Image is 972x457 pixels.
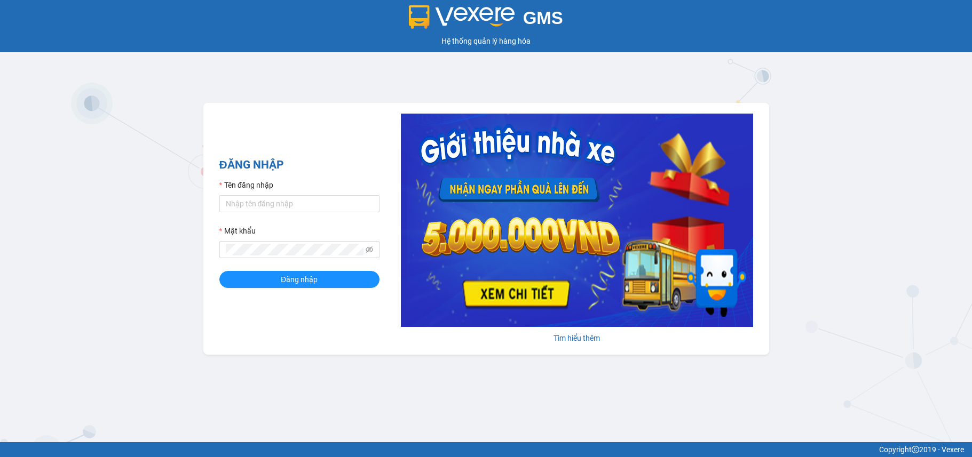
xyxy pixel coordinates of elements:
[409,5,515,29] img: logo 2
[409,16,563,25] a: GMS
[219,271,380,288] button: Đăng nhập
[219,225,256,237] label: Mật khẩu
[219,195,380,212] input: Tên đăng nhập
[219,179,273,191] label: Tên đăng nhập
[523,8,563,28] span: GMS
[281,274,318,285] span: Đăng nhập
[401,332,753,344] div: Tìm hiểu thêm
[366,246,373,253] span: eye-invisible
[8,444,964,455] div: Copyright 2019 - Vexere
[3,35,969,47] div: Hệ thống quản lý hàng hóa
[401,114,753,327] img: banner-0
[226,244,363,255] input: Mật khẩu
[912,446,919,453] span: copyright
[219,156,380,174] h2: ĐĂNG NHẬP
